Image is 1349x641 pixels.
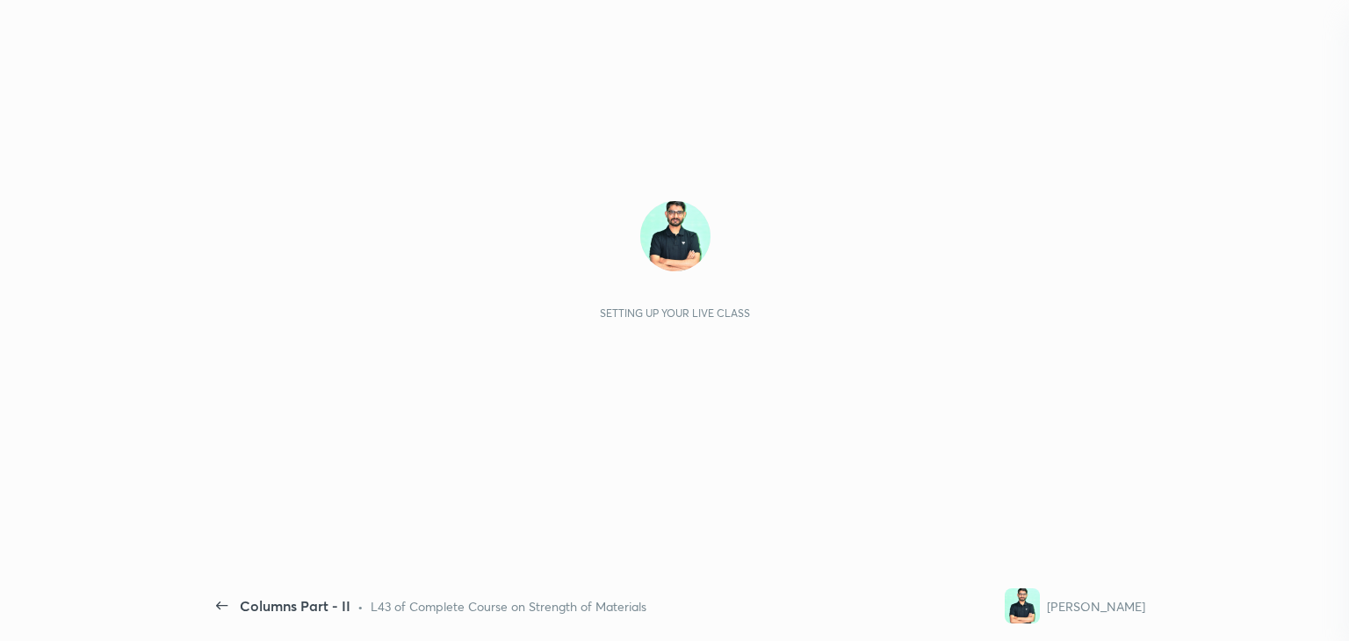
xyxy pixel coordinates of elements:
div: • [357,597,364,616]
div: L43 of Complete Course on Strength of Materials [371,597,646,616]
div: Columns Part - II [240,595,350,616]
img: 963340471ff5441e8619d0a0448153d9.jpg [1005,588,1040,623]
img: 963340471ff5441e8619d0a0448153d9.jpg [640,201,711,271]
div: [PERSON_NAME] [1047,597,1145,616]
div: Setting up your live class [600,306,750,320]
